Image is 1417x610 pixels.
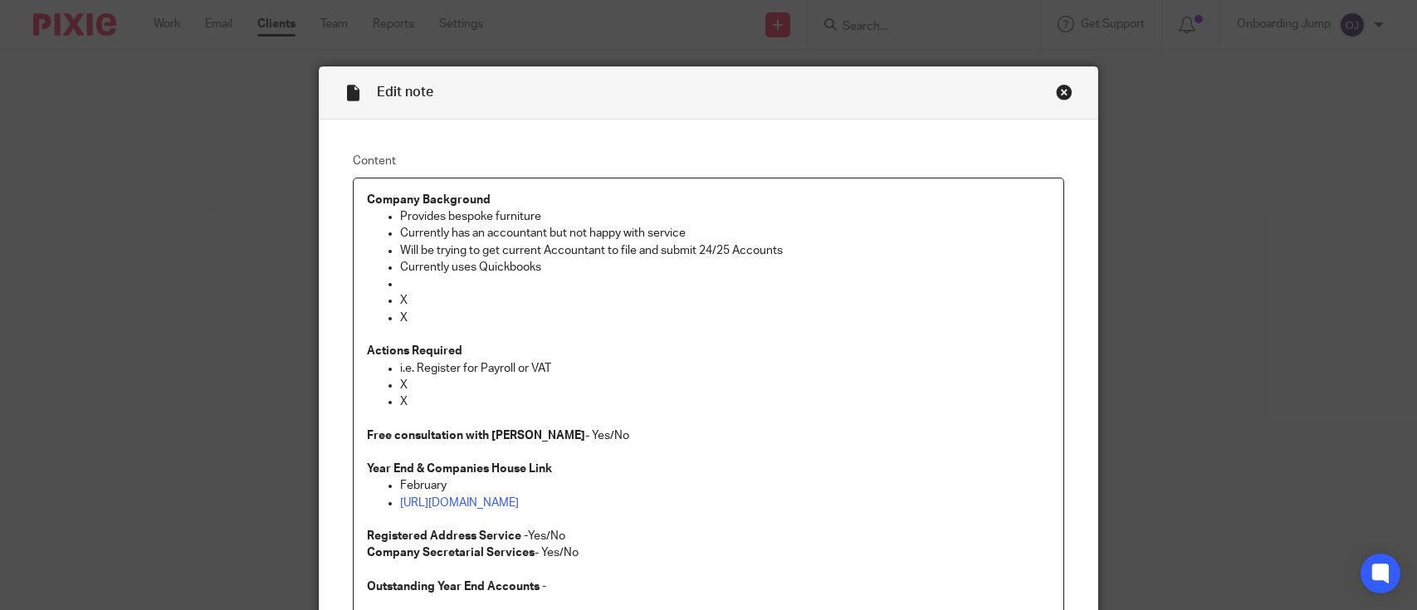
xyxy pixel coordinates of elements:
p: - Yes/No [367,427,1050,444]
p: X [400,292,1050,309]
p: X [400,377,1050,393]
strong: Company Background [367,194,491,206]
p: Will be trying to get current Accountant to file and submit 24/25 Accounts [400,242,1050,259]
p: Currently uses Quickbooks [400,259,1050,276]
a: [URL][DOMAIN_NAME] [400,497,519,509]
strong: Actions Required [367,345,462,357]
p: i.e. Register for Payroll or VAT [400,360,1050,377]
p: - Yes/No [367,544,1050,561]
div: Close this dialog window [1056,84,1073,100]
span: Edit note [377,85,433,99]
label: Content [353,153,1064,169]
p: February [400,477,1050,494]
p: Yes/No [367,528,1050,544]
p: Currently has an accountant but not happy with service [400,225,1050,242]
p: Provides bespoke furniture [400,208,1050,225]
strong: Year End & Companies House Link [367,463,552,475]
p: X [400,310,1050,326]
strong: Registered Address Service - [367,530,528,542]
strong: Free consultation with [PERSON_NAME] [367,430,585,442]
strong: Outstanding Year End Accounts - [367,581,546,593]
strong: Company Secretarial Services [367,547,535,559]
p: X [400,393,1050,410]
